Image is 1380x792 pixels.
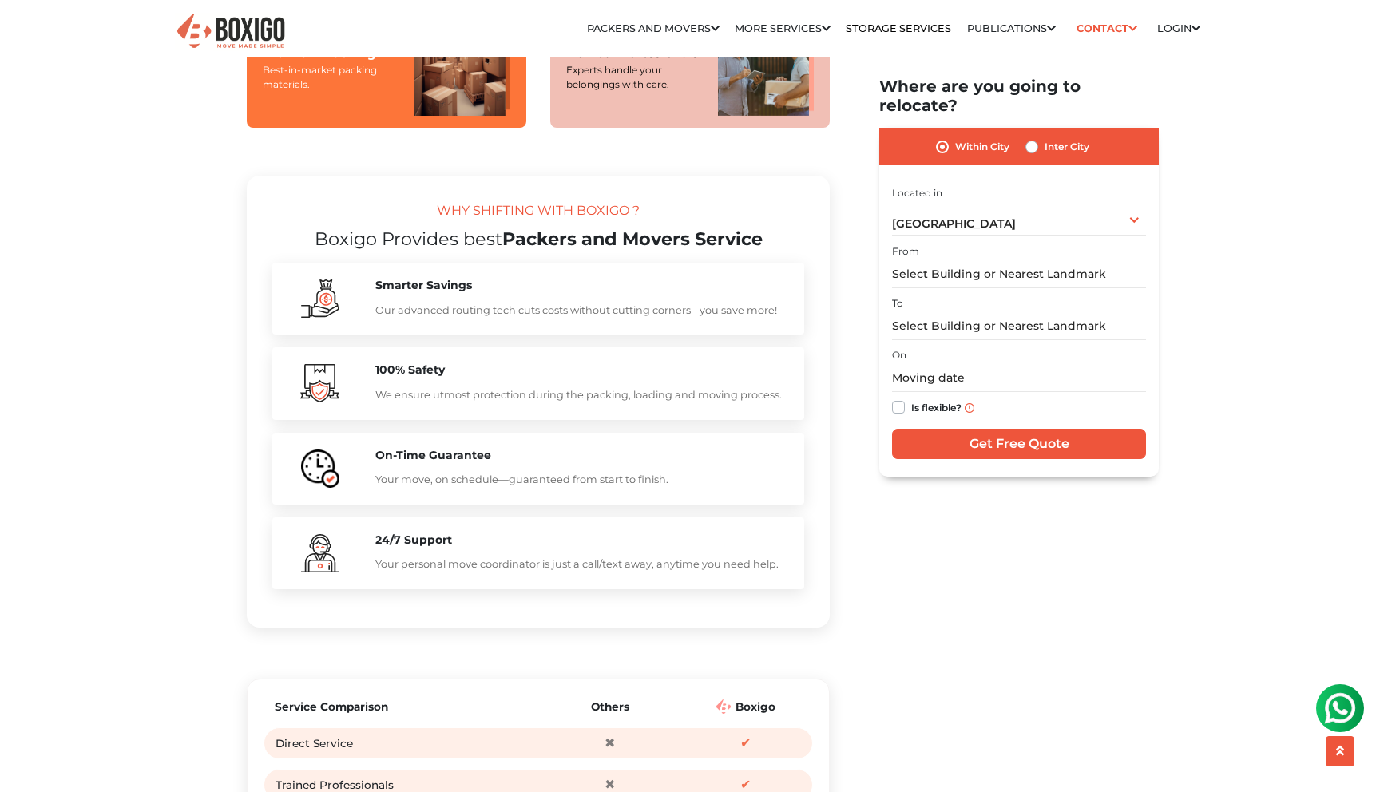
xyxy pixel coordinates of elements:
[892,260,1146,288] input: Select Building or Nearest Landmark
[175,12,287,51] img: Boxigo
[716,699,731,714] img: Boxigo Logo
[846,22,951,34] a: Storage Services
[301,279,339,318] img: boxigo_packers_and_movers_huge_savings
[375,449,788,462] h5: On-Time Guarantee
[375,302,788,319] p: Our advanced routing tech cuts costs without cutting corners - you save more!
[1045,137,1089,156] label: Inter City
[892,429,1146,459] input: Get Free Quote
[301,534,339,572] img: boxigo_packers_and_movers_huge_savings
[300,364,339,402] img: boxigo_packers_and_movers_huge_savings
[682,699,810,715] div: Boxigo
[263,63,399,92] div: Best-in-market packing materials.
[892,186,942,200] label: Located in
[272,201,804,228] div: WHY SHIFTING WITH BOXIGO ?
[375,471,788,488] p: Your move, on schedule—guaranteed from start to finish.
[892,349,906,363] label: On
[1071,16,1142,41] a: Contact
[1157,22,1200,34] a: Login
[546,699,674,715] div: Others
[375,556,788,572] p: Your personal move coordinator is just a call/text away, anytime you need help.
[276,731,538,755] div: Direct Service
[315,228,502,250] span: Boxigo Provides best
[718,20,814,116] img: Trained Professionals
[892,216,1016,231] span: [GEOGRAPHIC_DATA]
[414,20,510,116] img: Premium Packing
[566,63,702,92] div: Experts handle your belongings with care.
[892,365,1146,393] input: Moving date
[375,279,788,292] h5: Smarter Savings
[967,22,1056,34] a: Publications
[879,77,1159,115] h2: Where are you going to relocate?
[275,699,538,715] div: Service Comparison
[965,403,974,413] img: info
[892,296,903,311] label: To
[375,363,788,377] h5: 100% Safety
[587,22,720,34] a: Packers and Movers
[733,731,757,755] span: ✔
[301,449,339,488] img: boxigo_packers_and_movers_huge_savings
[892,244,919,259] label: From
[911,398,962,415] label: Is flexible?
[375,386,788,403] p: We ensure utmost protection during the packing, loading and moving process.
[892,312,1146,340] input: Select Building or Nearest Landmark
[1326,736,1354,766] button: scroll up
[16,16,48,48] img: whatsapp-icon.svg
[955,137,1009,156] label: Within City
[598,731,622,755] span: ✖
[735,22,831,34] a: More services
[375,533,788,547] h5: 24/7 Support
[272,228,804,250] h2: Packers and Movers Service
